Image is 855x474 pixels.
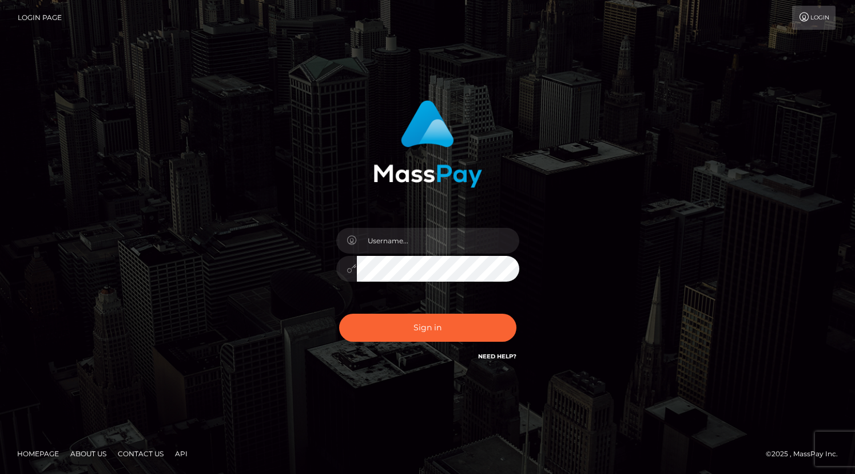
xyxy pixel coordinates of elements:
input: Username... [357,228,519,254]
img: MassPay Login [373,100,482,188]
a: Homepage [13,445,63,463]
a: Login [792,6,836,30]
a: API [170,445,192,463]
a: Contact Us [113,445,168,463]
a: About Us [66,445,111,463]
div: © 2025 , MassPay Inc. [766,448,846,460]
a: Need Help? [478,353,516,360]
a: Login Page [18,6,62,30]
button: Sign in [339,314,516,342]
